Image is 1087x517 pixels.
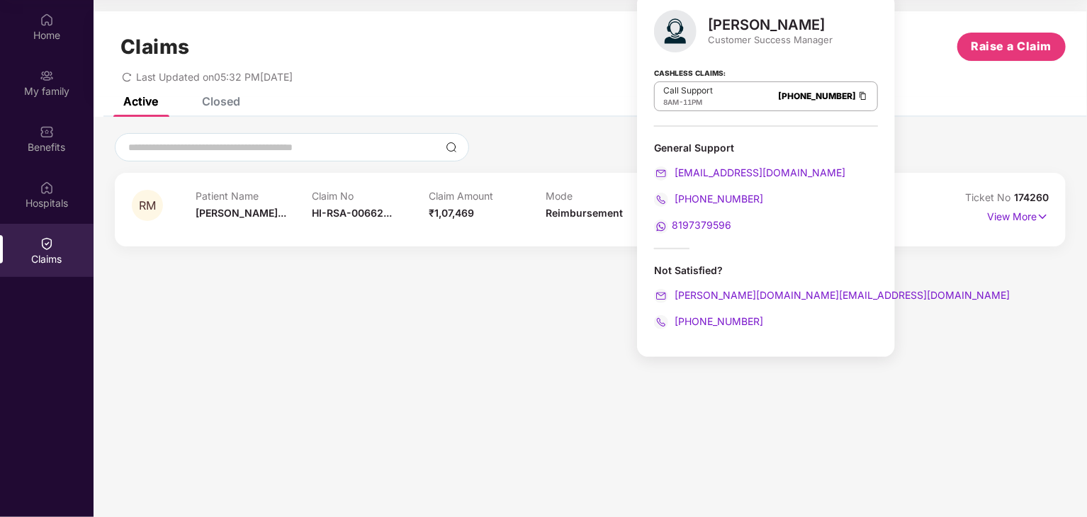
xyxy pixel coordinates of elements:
span: 174260 [1014,191,1049,203]
img: svg+xml;base64,PHN2ZyB4bWxucz0iaHR0cDovL3d3dy53My5vcmcvMjAwMC9zdmciIHdpZHRoPSIyMCIgaGVpZ2h0PSIyMC... [654,315,668,329]
a: [PHONE_NUMBER] [778,91,856,101]
div: General Support [654,141,878,234]
div: Active [123,94,158,108]
img: svg+xml;base64,PHN2ZyB4bWxucz0iaHR0cDovL3d3dy53My5vcmcvMjAwMC9zdmciIHdpZHRoPSIyMCIgaGVpZ2h0PSIyMC... [654,220,668,234]
div: Closed [202,94,240,108]
div: Not Satisfied? [654,263,878,329]
span: redo [122,71,132,83]
p: Mode [546,190,663,202]
img: svg+xml;base64,PHN2ZyBpZD0iQmVuZWZpdHMiIHhtbG5zPSJodHRwOi8vd3d3LnczLm9yZy8yMDAwL3N2ZyIgd2lkdGg9Ij... [40,125,54,139]
p: Claim No [312,190,429,202]
div: [PERSON_NAME] [708,16,833,33]
span: [PHONE_NUMBER] [672,193,763,205]
img: svg+xml;base64,PHN2ZyBpZD0iSG9zcGl0YWxzIiB4bWxucz0iaHR0cDovL3d3dy53My5vcmcvMjAwMC9zdmciIHdpZHRoPS... [40,181,54,195]
img: Clipboard Icon [857,90,869,102]
div: Customer Success Manager [708,33,833,46]
strong: Cashless Claims: [654,64,726,80]
div: General Support [654,141,878,154]
span: Last Updated on 05:32 PM[DATE] [136,71,293,83]
span: [PERSON_NAME][DOMAIN_NAME][EMAIL_ADDRESS][DOMAIN_NAME] [672,289,1010,301]
img: svg+xml;base64,PHN2ZyB4bWxucz0iaHR0cDovL3d3dy53My5vcmcvMjAwMC9zdmciIHdpZHRoPSIxNyIgaGVpZ2h0PSIxNy... [1037,209,1049,225]
img: svg+xml;base64,PHN2ZyB4bWxucz0iaHR0cDovL3d3dy53My5vcmcvMjAwMC9zdmciIHhtbG5zOnhsaW5rPSJodHRwOi8vd3... [654,10,697,52]
a: [PHONE_NUMBER] [654,315,763,327]
img: svg+xml;base64,PHN2ZyBpZD0iU2VhcmNoLTMyeDMyIiB4bWxucz0iaHR0cDovL3d3dy53My5vcmcvMjAwMC9zdmciIHdpZH... [446,142,457,153]
img: svg+xml;base64,PHN2ZyBpZD0iQ2xhaW0iIHhtbG5zPSJodHRwOi8vd3d3LnczLm9yZy8yMDAwL3N2ZyIgd2lkdGg9IjIwIi... [40,237,54,251]
img: svg+xml;base64,PHN2ZyBpZD0iSG9tZSIgeG1sbnM9Imh0dHA6Ly93d3cudzMub3JnLzIwMDAvc3ZnIiB3aWR0aD0iMjAiIG... [40,13,54,27]
a: [PERSON_NAME][DOMAIN_NAME][EMAIL_ADDRESS][DOMAIN_NAME] [654,289,1010,301]
p: Call Support [663,85,713,96]
span: [PHONE_NUMBER] [672,315,763,327]
div: Not Satisfied? [654,263,878,277]
span: ₹1,07,469 [429,207,474,219]
img: svg+xml;base64,PHN2ZyB3aWR0aD0iMjAiIGhlaWdodD0iMjAiIHZpZXdCb3g9IjAgMCAyMCAyMCIgZmlsbD0ibm9uZSIgeG... [40,69,54,83]
a: [EMAIL_ADDRESS][DOMAIN_NAME] [654,166,845,178]
span: 11PM [683,98,702,106]
span: Reimbursement [546,207,623,219]
div: - [663,96,713,108]
span: Raise a Claim [971,38,1052,55]
span: 8197379596 [672,219,731,231]
img: svg+xml;base64,PHN2ZyB4bWxucz0iaHR0cDovL3d3dy53My5vcmcvMjAwMC9zdmciIHdpZHRoPSIyMCIgaGVpZ2h0PSIyMC... [654,193,668,207]
span: HI-RSA-00662... [312,207,393,219]
span: [PERSON_NAME]... [196,207,286,219]
a: 8197379596 [654,219,731,231]
span: RM [139,200,156,212]
p: Patient Name [196,190,312,202]
p: Claim Amount [429,190,546,202]
img: svg+xml;base64,PHN2ZyB4bWxucz0iaHR0cDovL3d3dy53My5vcmcvMjAwMC9zdmciIHdpZHRoPSIyMCIgaGVpZ2h0PSIyMC... [654,289,668,303]
button: Raise a Claim [957,33,1066,61]
span: Ticket No [965,191,1014,203]
span: 8AM [663,98,679,106]
h1: Claims [120,35,190,59]
p: View More [987,205,1049,225]
img: svg+xml;base64,PHN2ZyB4bWxucz0iaHR0cDovL3d3dy53My5vcmcvMjAwMC9zdmciIHdpZHRoPSIyMCIgaGVpZ2h0PSIyMC... [654,166,668,181]
a: [PHONE_NUMBER] [654,193,763,205]
span: [EMAIL_ADDRESS][DOMAIN_NAME] [672,166,845,178]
